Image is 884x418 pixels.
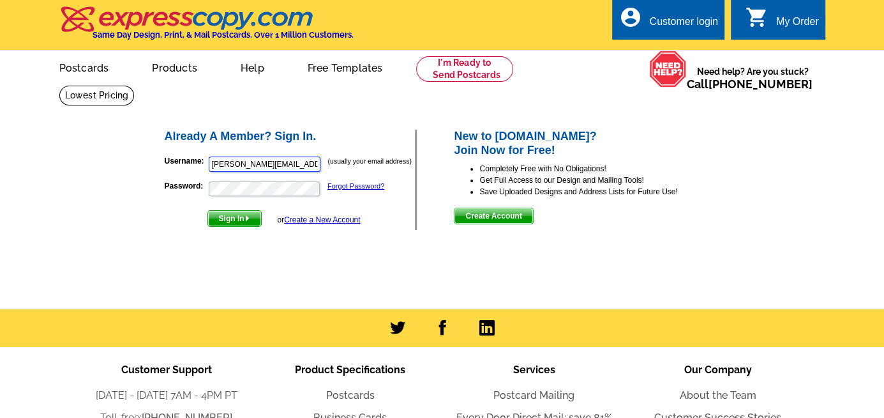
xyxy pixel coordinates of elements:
small: (usually your email address) [328,157,412,165]
span: Product Specifications [295,364,405,376]
i: shopping_cart [745,6,768,29]
li: Get Full Access to our Design and Mailing Tools! [479,174,721,186]
h4: Same Day Design, Print, & Mail Postcards. Over 1 Million Customers. [93,30,354,40]
span: Customer Support [121,364,212,376]
a: Help [220,52,285,82]
li: Save Uploaded Designs and Address Lists for Future Use! [479,186,721,197]
span: Call [687,77,813,91]
a: Create a New Account [284,215,360,224]
a: Postcards [326,389,375,401]
a: Forgot Password? [327,182,384,190]
a: Postcard Mailing [493,389,574,401]
a: Products [131,52,218,82]
span: Create Account [454,208,532,224]
label: Password: [165,180,207,192]
a: About the Team [680,389,756,401]
span: Services [513,364,555,376]
h2: New to [DOMAIN_NAME]? Join Now for Free! [454,130,721,157]
div: Customer login [649,16,718,34]
span: Need help? Are you stuck? [687,65,819,91]
button: Sign In [207,210,262,227]
a: Free Templates [287,52,403,82]
a: [PHONE_NUMBER] [708,77,813,91]
h2: Already A Member? Sign In. [165,130,416,144]
li: Completely Free with No Obligations! [479,163,721,174]
label: Username: [165,155,207,167]
span: Our Company [684,364,752,376]
a: Same Day Design, Print, & Mail Postcards. Over 1 Million Customers. [59,15,354,40]
div: My Order [776,16,819,34]
a: account_circle Customer login [618,14,718,30]
li: [DATE] - [DATE] 7AM - 4PM PT [75,388,258,403]
button: Create Account [454,208,533,224]
i: account_circle [618,6,641,29]
a: Postcards [39,52,130,82]
img: button-next-arrow-white.png [244,215,250,221]
a: shopping_cart My Order [745,14,819,30]
span: Sign In [208,211,261,226]
img: help [649,50,687,88]
div: or [277,214,360,226]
